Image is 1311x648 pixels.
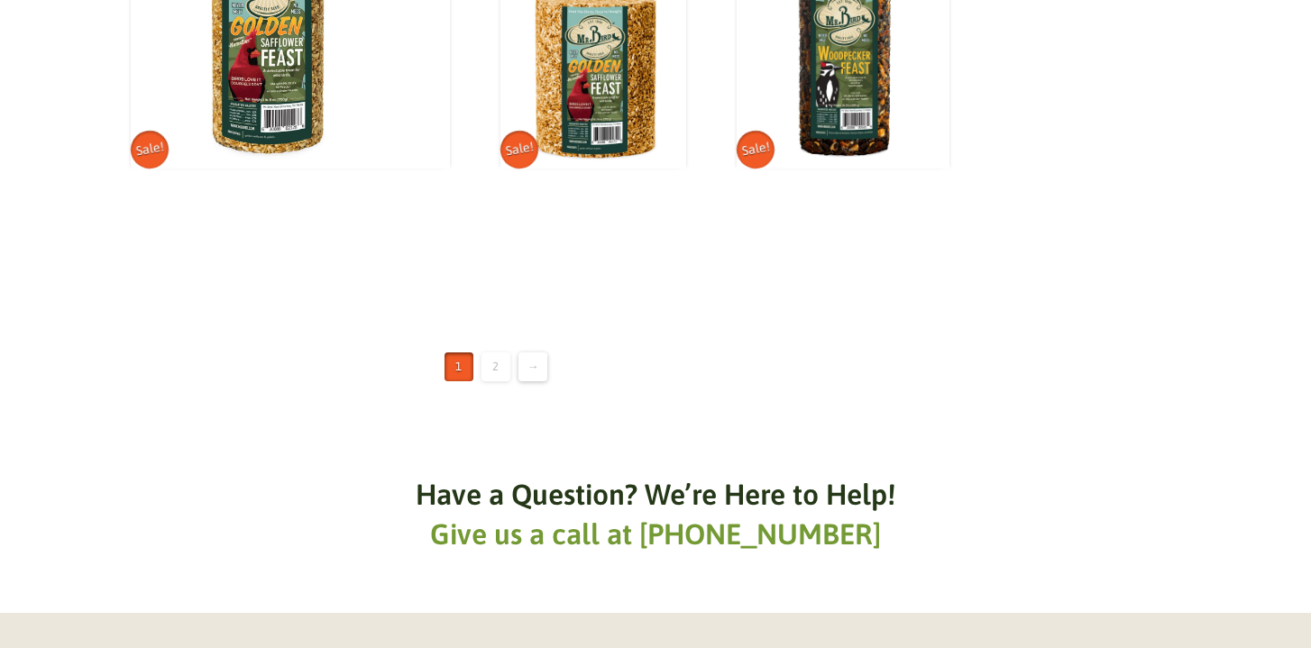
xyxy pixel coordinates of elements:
[416,475,895,516] h6: Have a Question? We’re Here to Help!
[481,352,510,381] a: Page 2
[498,128,542,172] span: Sale!
[128,128,172,172] span: Sale!
[518,352,547,381] a: →
[430,517,881,551] a: Give us a call at [PHONE_NUMBER]
[445,352,473,381] span: Page 1
[734,128,778,172] span: Sale!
